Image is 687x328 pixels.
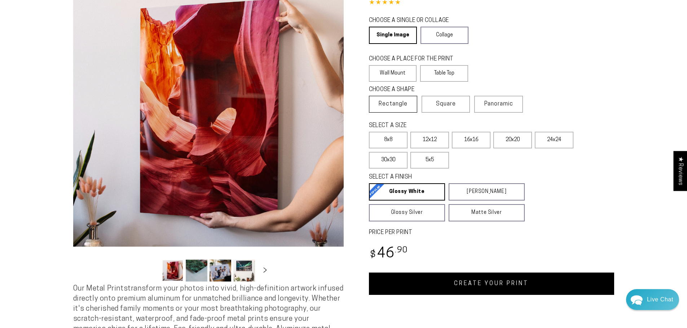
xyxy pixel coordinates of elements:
label: Wall Mount [369,65,417,82]
button: Load image 1 in gallery view [162,260,184,282]
legend: SELECT A SIZE [369,122,513,130]
label: PRICE PER PRINT [369,229,614,237]
legend: CHOOSE A PLACE FOR THE PRINT [369,55,462,63]
span: $ [370,250,376,260]
label: 12x12 [410,132,449,148]
button: Load image 2 in gallery view [186,260,207,282]
a: Single Image [369,27,417,44]
span: Rectangle [379,100,408,108]
bdi: 46 [369,247,408,261]
a: Collage [420,27,468,44]
legend: SELECT A FINISH [369,173,507,181]
button: Slide right [257,262,273,278]
div: Contact Us Directly [647,289,673,310]
div: Chat widget toggle [626,289,679,310]
button: Slide left [144,262,160,278]
label: 30x30 [369,152,408,169]
label: 5x5 [410,152,449,169]
a: Glossy Silver [369,204,445,221]
legend: CHOOSE A SHAPE [369,86,463,94]
legend: CHOOSE A SINGLE OR COLLAGE [369,17,462,25]
label: 8x8 [369,132,408,148]
button: Load image 4 in gallery view [233,260,255,282]
span: Panoramic [484,101,513,107]
a: [PERSON_NAME] [449,183,525,201]
a: Matte Silver [449,204,525,221]
div: Click to open Judge.me floating reviews tab [673,151,687,191]
a: CREATE YOUR PRINT [369,273,614,295]
label: 24x24 [535,132,573,148]
span: Square [436,100,456,108]
label: 16x16 [452,132,490,148]
sup: .90 [395,246,408,255]
a: Glossy White [369,183,445,201]
label: Table Top [420,65,468,82]
button: Load image 3 in gallery view [210,260,231,282]
label: 20x20 [493,132,532,148]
